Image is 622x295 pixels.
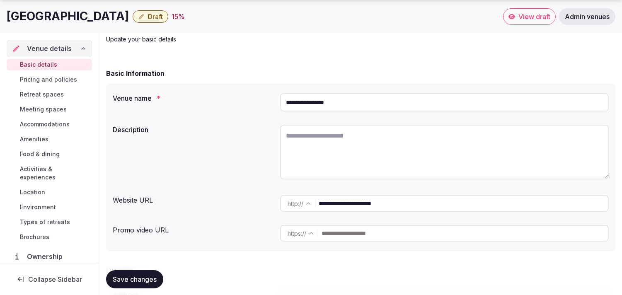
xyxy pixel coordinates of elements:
span: Draft [148,12,163,21]
span: Basic details [20,60,57,69]
a: Types of retreats [7,216,92,228]
div: Website URL [113,192,273,205]
a: Amenities [7,133,92,145]
a: Meeting spaces [7,104,92,115]
a: Accommodations [7,118,92,130]
span: Save changes [113,275,157,283]
span: Venue details [27,44,72,53]
button: Collapse Sidebar [7,270,92,288]
span: Accommodations [20,120,70,128]
span: Environment [20,203,56,211]
span: Admin venues [565,12,610,21]
button: Save changes [106,270,163,288]
span: Ownership [27,251,66,261]
span: View draft [518,12,550,21]
h2: Basic Information [106,68,165,78]
div: 15 % [172,12,185,22]
a: Environment [7,201,92,213]
label: Venue name [113,95,273,102]
a: Brochures [7,231,92,243]
h1: [GEOGRAPHIC_DATA] [7,8,129,24]
a: Retreat spaces [7,89,92,100]
a: Location [7,186,92,198]
div: Promo video URL [113,222,273,235]
span: Collapse Sidebar [28,275,82,283]
a: Activities & experiences [7,163,92,183]
label: Description [113,126,273,133]
a: Food & dining [7,148,92,160]
button: Draft [133,10,168,23]
span: Pricing and policies [20,75,77,84]
span: Location [20,188,45,196]
span: Amenities [20,135,48,143]
p: Update your basic details [106,35,385,44]
span: Activities & experiences [20,165,89,181]
span: Meeting spaces [20,105,67,114]
a: View draft [503,8,556,25]
a: Admin venues [559,8,615,25]
span: Retreat spaces [20,90,64,99]
span: Food & dining [20,150,60,158]
a: Ownership [7,248,92,265]
a: Pricing and policies [7,74,92,85]
a: Basic details [7,59,92,70]
span: Brochures [20,233,49,241]
span: Types of retreats [20,218,70,226]
button: 15% [172,12,185,22]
